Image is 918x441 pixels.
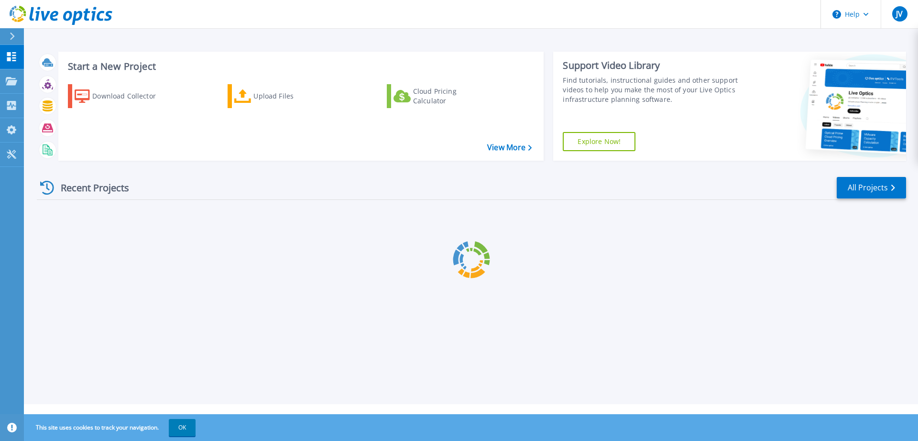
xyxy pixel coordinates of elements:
div: Support Video Library [563,59,743,72]
div: Download Collector [92,87,169,106]
a: Upload Files [228,84,334,108]
div: Upload Files [253,87,330,106]
a: Cloud Pricing Calculator [387,84,493,108]
div: Recent Projects [37,176,142,199]
div: Cloud Pricing Calculator [413,87,490,106]
a: All Projects [837,177,906,198]
h3: Start a New Project [68,61,532,72]
a: Explore Now! [563,132,635,151]
span: JV [896,10,903,18]
button: OK [169,419,196,436]
span: This site uses cookies to track your navigation. [26,419,196,436]
a: Download Collector [68,84,175,108]
div: Find tutorials, instructional guides and other support videos to help you make the most of your L... [563,76,743,104]
a: View More [487,143,532,152]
